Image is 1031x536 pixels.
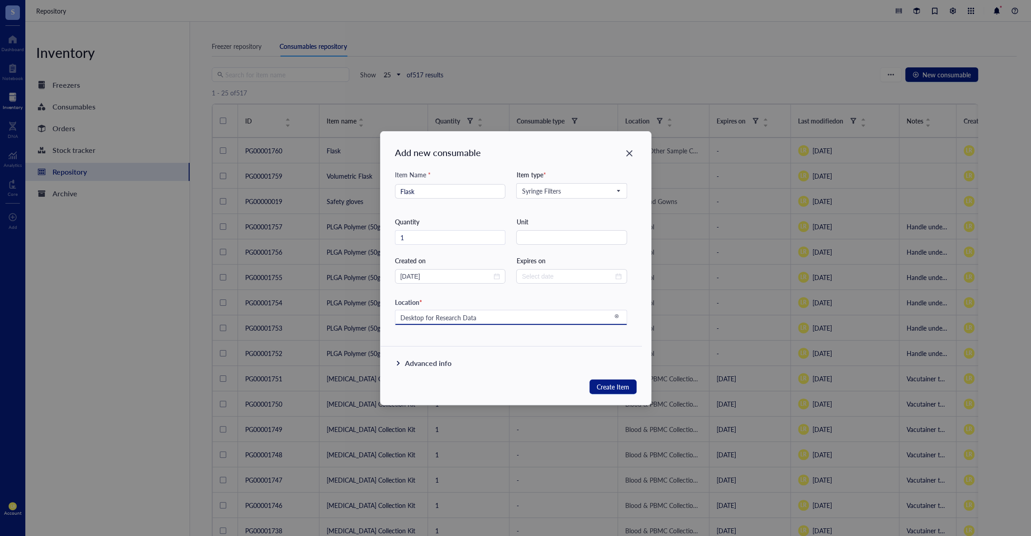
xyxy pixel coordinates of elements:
input: Select date [400,271,492,281]
span: Desktop for Research Data [400,313,620,322]
div: Expires on [516,256,627,266]
div: Item Name [395,170,431,180]
button: Close [622,146,637,161]
div: Location [395,298,627,306]
input: Select date [522,271,613,281]
span: Create Item [597,381,629,393]
div: Unit [516,217,627,227]
div: Advanced info [405,358,451,369]
span: Close [622,148,637,159]
button: Create Item [589,379,637,394]
div: Quantity [395,217,506,227]
div: Created on [395,256,506,266]
span: Syringe Filters [522,187,620,195]
div: Add new consumable [395,146,651,159]
div: Item type [516,170,627,180]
